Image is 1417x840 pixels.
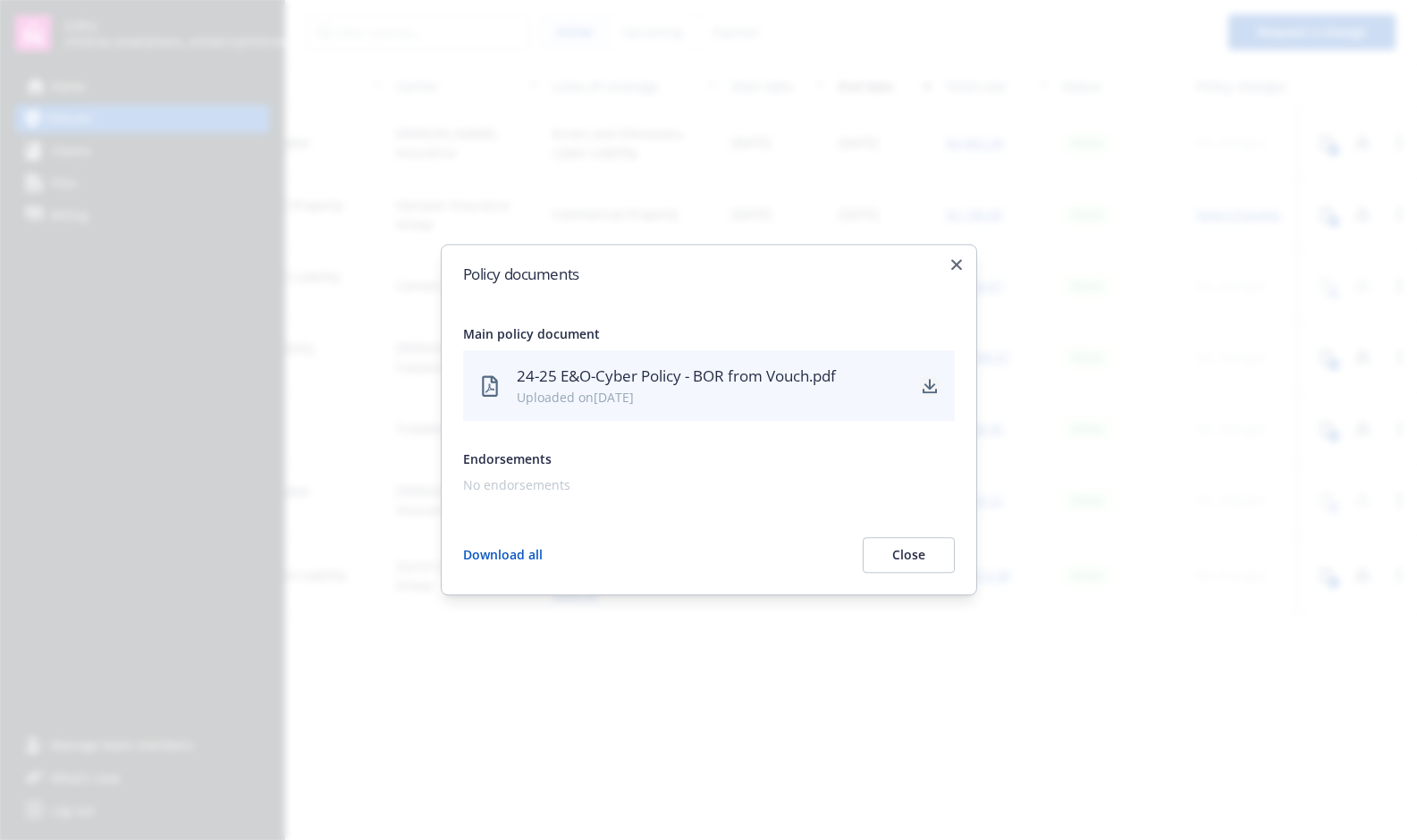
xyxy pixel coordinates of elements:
div: Main policy document [463,324,955,343]
button: Close [863,538,955,574]
button: Download all [463,538,543,574]
div: 24-25 E&O-Cyber Policy - BOR from Vouch.pdf [517,365,905,388]
a: download [919,375,940,397]
div: Endorsements [463,450,955,469]
h2: Policy documents [463,266,955,281]
div: Uploaded on [DATE] [517,389,905,407]
div: No endorsements [463,476,948,495]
